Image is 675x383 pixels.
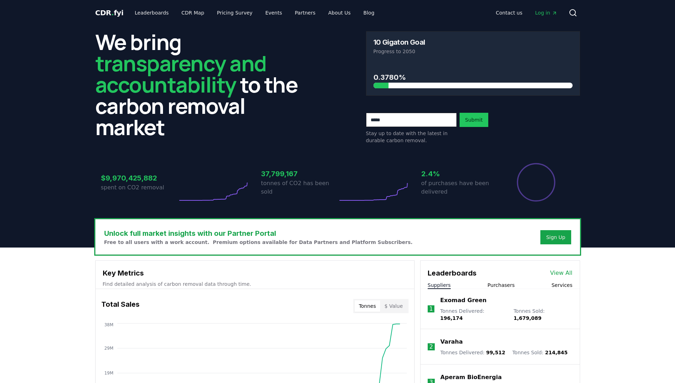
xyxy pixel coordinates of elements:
p: Tonnes Delivered : [440,349,505,356]
tspan: 38M [104,322,113,327]
span: Log in [535,9,557,16]
h3: Total Sales [101,299,140,313]
span: CDR fyi [95,9,124,17]
h3: 10 Gigaton Goal [373,39,425,46]
a: Exomad Green [440,296,486,305]
nav: Main [129,6,380,19]
p: 1 [429,305,433,313]
span: 1,679,089 [513,315,541,321]
p: Stay up to date with the latest in durable carbon removal. [366,130,457,144]
h2: We bring to the carbon removal market [95,31,309,138]
nav: Main [490,6,563,19]
h3: Leaderboards [428,268,477,278]
button: $ Value [380,300,407,312]
span: . [111,9,114,17]
a: CDR.fyi [95,8,124,18]
a: Partners [289,6,321,19]
a: Pricing Survey [211,6,258,19]
h3: Unlock full market insights with our Partner Portal [104,228,413,239]
p: Progress to 2050 [373,48,573,55]
span: 214,845 [545,350,568,355]
span: 196,174 [440,315,463,321]
h3: Key Metrics [103,268,407,278]
p: Tonnes Sold : [513,307,572,322]
tspan: 29M [104,346,113,351]
a: Aperam BioEnergia [440,373,502,382]
h3: $9,970,425,882 [101,173,178,183]
span: transparency and accountability [95,49,266,99]
a: Contact us [490,6,528,19]
p: Find detailed analysis of carbon removal data through time. [103,281,407,288]
p: tonnes of CO2 has been sold [261,179,338,196]
h3: 37,799,167 [261,168,338,179]
a: Sign Up [546,234,565,241]
p: 2 [429,343,433,351]
button: Tonnes [355,300,380,312]
button: Sign Up [540,230,571,244]
a: Blog [358,6,380,19]
h3: 0.3780% [373,72,573,83]
button: Services [551,282,572,289]
h3: 2.4% [421,168,498,179]
button: Submit [460,113,489,127]
div: Percentage of sales delivered [516,162,556,202]
a: About Us [322,6,356,19]
a: Leaderboards [129,6,174,19]
a: Log in [529,6,563,19]
span: 99,512 [486,350,505,355]
p: Tonnes Delivered : [440,307,506,322]
button: Suppliers [428,282,451,289]
p: Free to all users with a work account. Premium options available for Data Partners and Platform S... [104,239,413,246]
a: CDR Map [176,6,210,19]
button: Purchasers [488,282,515,289]
tspan: 19M [104,371,113,376]
a: Varaha [440,338,463,346]
a: Events [260,6,288,19]
p: Tonnes Sold : [512,349,568,356]
p: of purchases have been delivered [421,179,498,196]
p: spent on CO2 removal [101,183,178,192]
a: View All [550,269,573,277]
